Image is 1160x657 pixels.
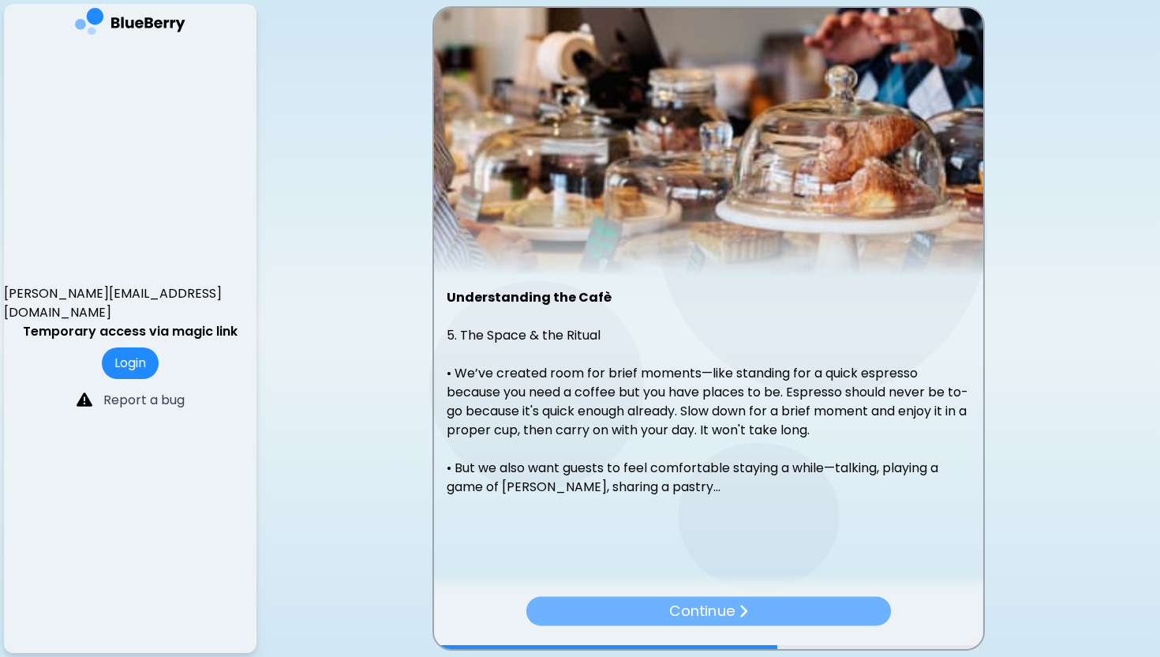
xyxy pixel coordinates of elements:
span: Understanding the Cafè [447,288,612,306]
a: Login [102,354,159,372]
p: Continue [669,599,735,622]
img: company logo [75,8,185,40]
p: Temporary access via magic link [23,322,238,341]
img: file icon [738,603,747,619]
button: Login [102,347,159,379]
p: Report a bug [103,391,185,410]
p: 5. The Space & the Ritual [447,307,971,345]
p: • But we also want guests to feel comfortable staying a while—talking, playing a game of [PERSON_... [447,459,971,497]
p: [PERSON_NAME][EMAIL_ADDRESS][DOMAIN_NAME] [4,284,256,322]
p: • We’ve created room for brief moments—like standing for a quick espresso because you need a coff... [447,364,971,459]
img: file icon [77,392,92,407]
